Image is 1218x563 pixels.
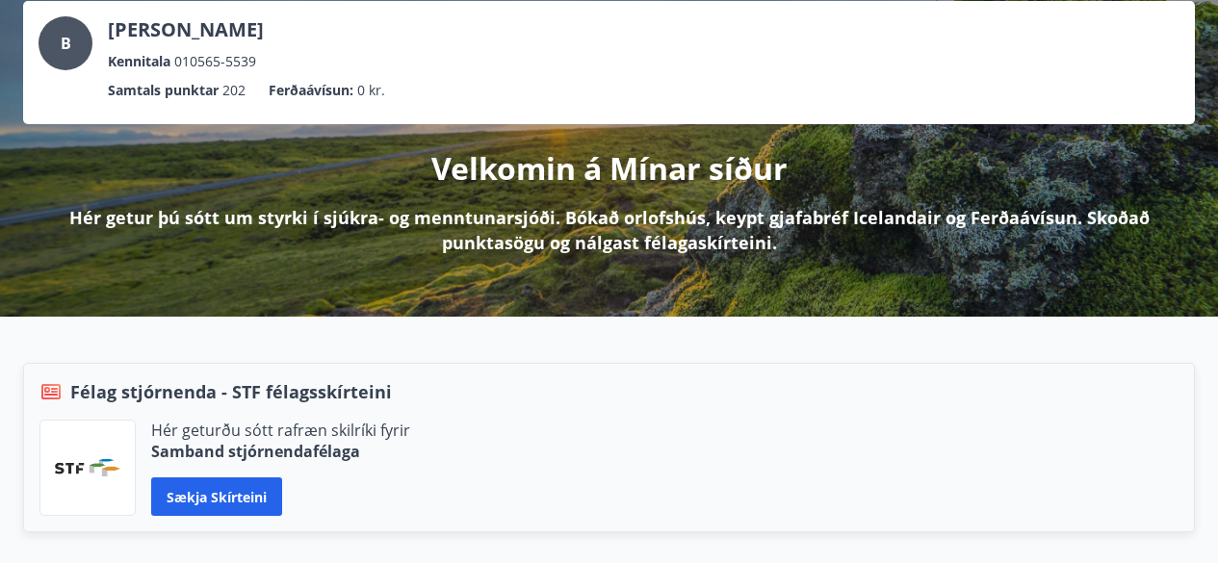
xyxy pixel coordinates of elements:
p: Kennitala [108,51,170,72]
p: Samband stjórnendafélaga [151,441,410,462]
button: Sækja skírteini [151,477,282,516]
span: B [61,33,71,54]
img: vjCaq2fThgY3EUYqSgpjEiBg6WP39ov69hlhuPVN.png [55,459,120,476]
span: 202 [222,80,246,101]
p: Hér getur þú sótt um styrki í sjúkra- og menntunarsjóði. Bókað orlofshús, keypt gjafabréf Iceland... [54,205,1164,255]
span: 010565-5539 [174,51,256,72]
span: 0 kr. [357,80,385,101]
p: Samtals punktar [108,80,219,101]
span: Félag stjórnenda - STF félagsskírteini [70,379,392,404]
p: [PERSON_NAME] [108,16,264,43]
p: Velkomin á Mínar síður [431,147,788,190]
p: Hér geturðu sótt rafræn skilríki fyrir [151,420,410,441]
p: Ferðaávísun : [269,80,353,101]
